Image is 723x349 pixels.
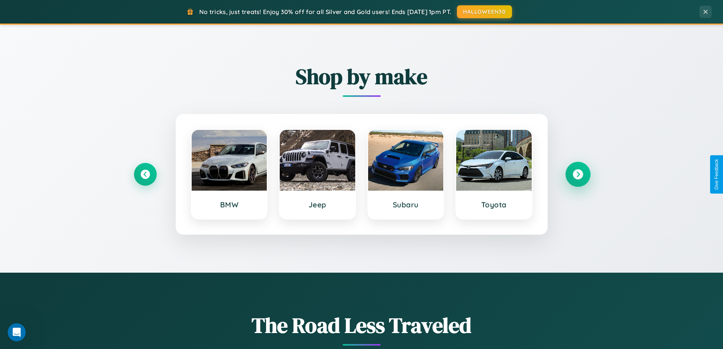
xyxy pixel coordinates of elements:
iframe: Intercom live chat [8,323,26,341]
div: Give Feedback [714,159,719,190]
h3: Toyota [464,200,524,209]
h3: BMW [199,200,260,209]
button: HALLOWEEN30 [457,5,512,18]
h3: Subaru [376,200,436,209]
h3: Jeep [287,200,348,209]
h1: The Road Less Traveled [134,311,589,340]
h2: Shop by make [134,62,589,91]
span: No tricks, just treats! Enjoy 30% off for all Silver and Gold users! Ends [DATE] 1pm PT. [199,8,451,16]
